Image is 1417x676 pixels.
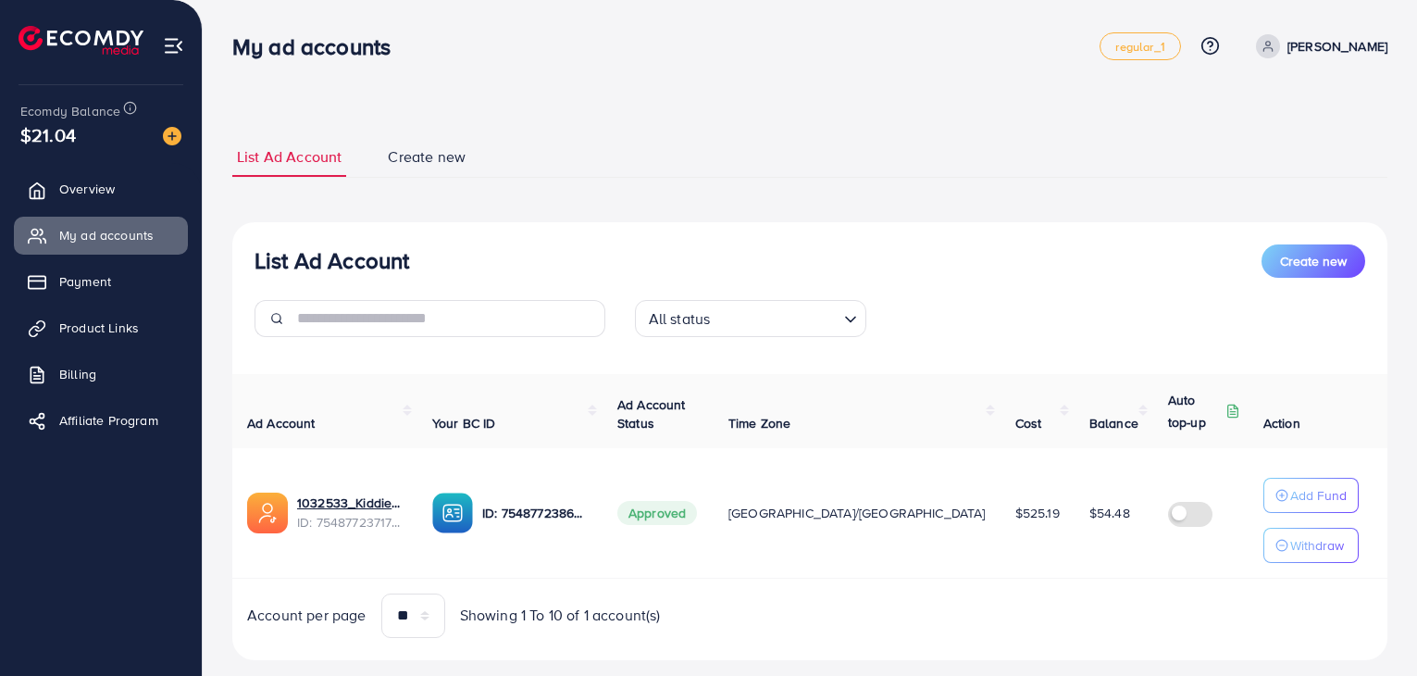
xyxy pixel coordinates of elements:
span: Create new [1280,252,1347,270]
span: My ad accounts [59,226,154,244]
p: Auto top-up [1168,389,1222,433]
span: ID: 7548772371726041089 [297,513,403,532]
span: Ad Account Status [617,395,686,432]
span: Affiliate Program [59,411,158,430]
span: $525.19 [1015,504,1060,522]
div: <span class='underline'>1032533_Kiddie Land_1757585604540</span></br>7548772371726041089 [297,494,403,532]
a: Overview [14,170,188,207]
span: $54.48 [1089,504,1130,522]
span: Billing [59,365,96,383]
p: [PERSON_NAME] [1287,35,1387,57]
span: List Ad Account [237,146,342,168]
span: Cost [1015,414,1042,432]
input: Search for option [715,302,836,332]
a: 1032533_Kiddie Land_1757585604540 [297,494,403,512]
p: Add Fund [1290,484,1347,507]
h3: List Ad Account [255,247,409,274]
span: Overview [59,180,115,198]
span: Payment [59,272,111,291]
span: Balance [1089,414,1138,432]
a: regular_1 [1100,32,1180,60]
a: Payment [14,263,188,300]
img: logo [19,26,143,55]
span: $21.04 [20,121,76,148]
a: [PERSON_NAME] [1249,34,1387,58]
a: Billing [14,356,188,393]
span: Ecomdy Balance [20,102,120,120]
iframe: Chat [1338,593,1403,662]
p: ID: 7548772386359853072 [482,502,588,524]
a: Affiliate Program [14,402,188,439]
span: Approved [617,501,697,525]
span: Ad Account [247,414,316,432]
span: Action [1263,414,1300,432]
button: Create new [1262,244,1365,278]
span: Time Zone [728,414,790,432]
button: Add Fund [1263,478,1359,513]
a: Product Links [14,309,188,346]
span: Your BC ID [432,414,496,432]
button: Withdraw [1263,528,1359,563]
img: menu [163,35,184,56]
img: image [163,127,181,145]
span: [GEOGRAPHIC_DATA]/[GEOGRAPHIC_DATA] [728,504,986,522]
p: Withdraw [1290,534,1344,557]
span: Product Links [59,319,139,337]
span: regular_1 [1115,41,1164,53]
h3: My ad accounts [232,33,405,60]
span: Create new [388,146,466,168]
span: All status [645,306,715,332]
span: Showing 1 To 10 of 1 account(s) [460,605,661,626]
img: ic-ba-acc.ded83a64.svg [432,493,473,533]
div: Search for option [635,300,866,337]
img: ic-ads-acc.e4c84228.svg [247,493,288,533]
span: Account per page [247,605,367,626]
a: My ad accounts [14,217,188,254]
